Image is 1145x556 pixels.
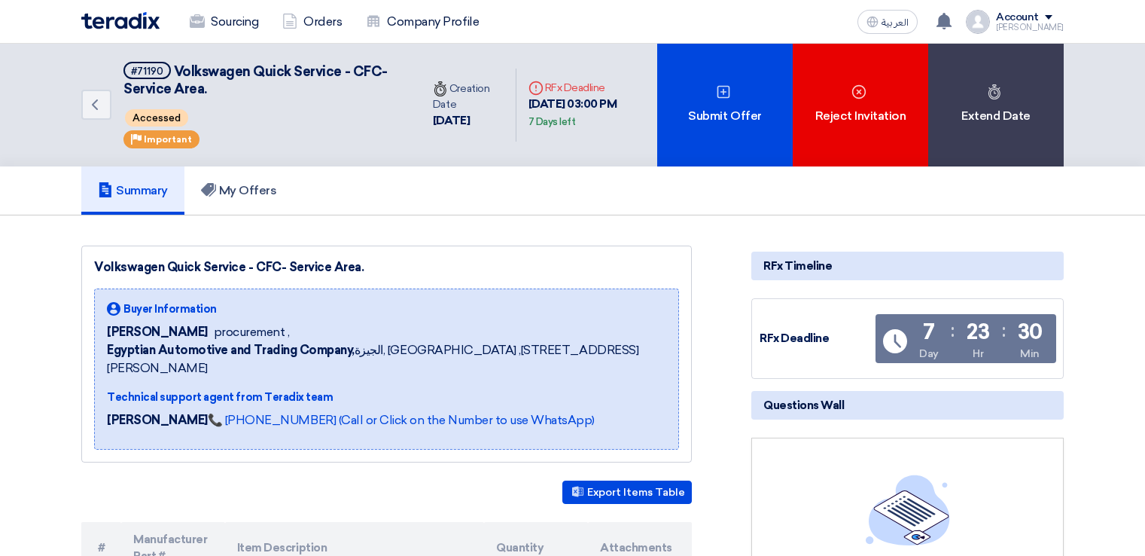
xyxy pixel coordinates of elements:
img: Teradix logo [81,12,160,29]
div: : [951,317,955,344]
div: : [1002,317,1006,344]
div: Account [996,11,1039,24]
div: [PERSON_NAME] [996,23,1064,32]
a: Company Profile [354,5,491,38]
a: Sourcing [178,5,270,38]
h5: Volkswagen Quick Service - CFC- Service Area. [123,62,403,99]
span: Buyer Information [123,301,217,317]
div: RFx Timeline [751,252,1064,280]
h5: My Offers [201,183,277,198]
div: Extend Date [928,44,1064,166]
span: [PERSON_NAME] [107,323,208,341]
span: العربية [882,17,909,28]
div: #71190 [131,66,163,76]
button: Export Items Table [562,481,692,504]
div: 7 [923,322,935,343]
img: empty_state_list.svg [866,475,950,545]
span: الجيزة, [GEOGRAPHIC_DATA] ,[STREET_ADDRESS][PERSON_NAME] [107,341,666,377]
div: 7 Days left [528,115,576,130]
strong: [PERSON_NAME] [107,413,208,427]
div: Submit Offer [657,44,793,166]
button: العربية [857,10,918,34]
div: Volkswagen Quick Service - CFC- Service Area. [94,258,679,276]
h5: Summary [98,183,168,198]
div: 23 [967,322,989,343]
span: Questions Wall [763,397,844,414]
span: Important [144,134,192,145]
div: [DATE] 03:00 PM [528,96,645,130]
span: Accessed [125,109,188,127]
div: Technical support agent from Teradix team [107,390,666,405]
b: Egyptian Automotive and Trading Company, [107,343,355,357]
div: RFx Deadline [760,330,872,347]
div: Hr [973,346,983,362]
div: Creation Date [433,81,504,112]
div: Reject Invitation [793,44,928,166]
div: Min [1020,346,1040,362]
span: procurement , [214,323,290,341]
div: [DATE] [433,112,504,130]
img: profile_test.png [966,10,990,34]
div: Day [919,346,939,362]
div: 30 [1018,322,1043,343]
a: Orders [270,5,354,38]
a: 📞 [PHONE_NUMBER] (Call or Click on the Number to use WhatsApp) [208,413,595,427]
div: RFx Deadline [528,80,645,96]
span: Volkswagen Quick Service - CFC- Service Area. [123,63,388,97]
a: Summary [81,166,184,215]
a: My Offers [184,166,294,215]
